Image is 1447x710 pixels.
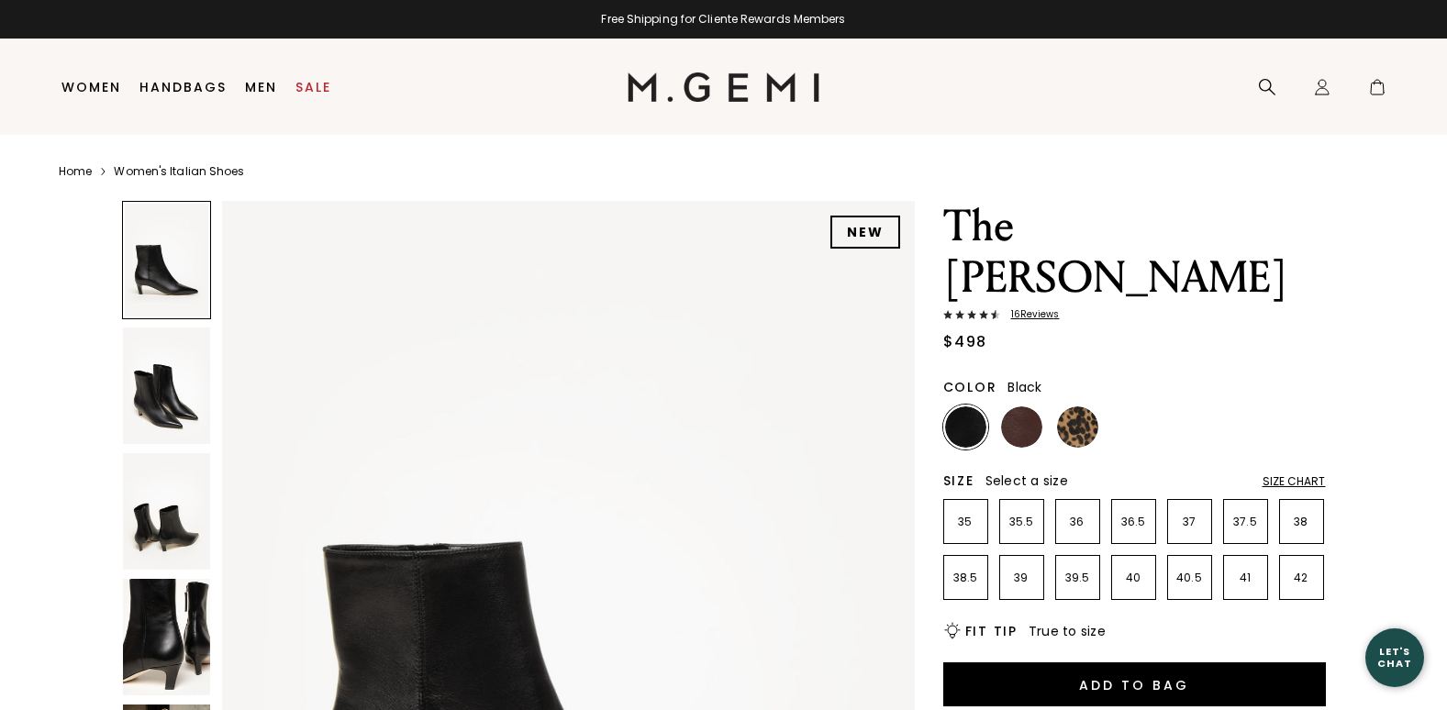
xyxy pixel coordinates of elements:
[1056,571,1099,585] p: 39.5
[1168,571,1211,585] p: 40.5
[123,579,210,695] img: The Delfina
[1057,406,1098,448] img: Leopard
[943,309,1326,324] a: 16Reviews
[943,201,1326,304] h1: The [PERSON_NAME]
[985,471,1068,490] span: Select a size
[139,80,227,94] a: Handbags
[1280,571,1323,585] p: 42
[114,164,244,179] a: Women's Italian Shoes
[1224,515,1267,529] p: 37.5
[1168,515,1211,529] p: 37
[1280,515,1323,529] p: 38
[1007,378,1041,396] span: Black
[965,624,1018,638] h2: Fit Tip
[943,662,1326,706] button: Add to Bag
[945,406,986,448] img: Black
[1000,515,1043,529] p: 35.5
[1000,309,1060,320] span: 16 Review s
[1263,474,1326,489] div: Size Chart
[1224,571,1267,585] p: 41
[123,453,210,570] img: The Delfina
[245,80,277,94] a: Men
[59,164,92,179] a: Home
[944,571,987,585] p: 38.5
[295,80,331,94] a: Sale
[1365,646,1424,669] div: Let's Chat
[943,380,997,394] h2: Color
[1029,622,1106,640] span: True to size
[628,72,819,102] img: M.Gemi
[944,515,987,529] p: 35
[1001,406,1042,448] img: Chocolate
[943,331,987,353] div: $498
[1056,515,1099,529] p: 36
[943,473,974,488] h2: Size
[1112,515,1155,529] p: 36.5
[1112,571,1155,585] p: 40
[830,216,900,249] div: NEW
[61,80,121,94] a: Women
[123,327,210,444] img: The Delfina
[1000,571,1043,585] p: 39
